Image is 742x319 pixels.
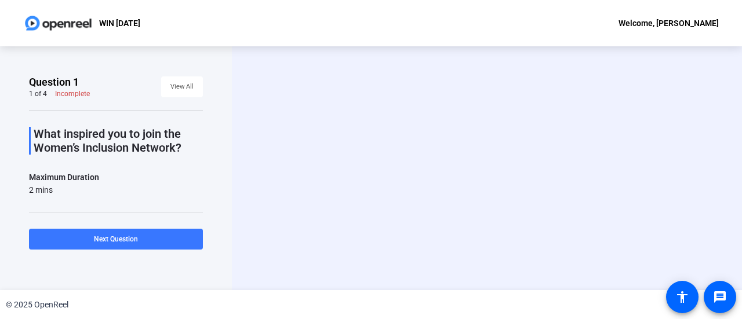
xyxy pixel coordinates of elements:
[6,299,68,311] div: © 2025 OpenReel
[23,12,93,35] img: OpenReel logo
[29,170,99,184] div: Maximum Duration
[29,229,203,250] button: Next Question
[170,78,194,96] span: View All
[94,235,138,243] span: Next Question
[34,127,203,155] p: What inspired you to join the Women’s Inclusion Network?
[619,16,719,30] div: Welcome, [PERSON_NAME]
[29,184,99,196] div: 2 mins
[55,89,90,98] div: Incomplete
[161,76,203,97] button: View All
[99,16,140,30] p: WIN [DATE]
[675,290,689,304] mat-icon: accessibility
[29,89,47,98] div: 1 of 4
[713,290,727,304] mat-icon: message
[29,75,79,89] span: Question 1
